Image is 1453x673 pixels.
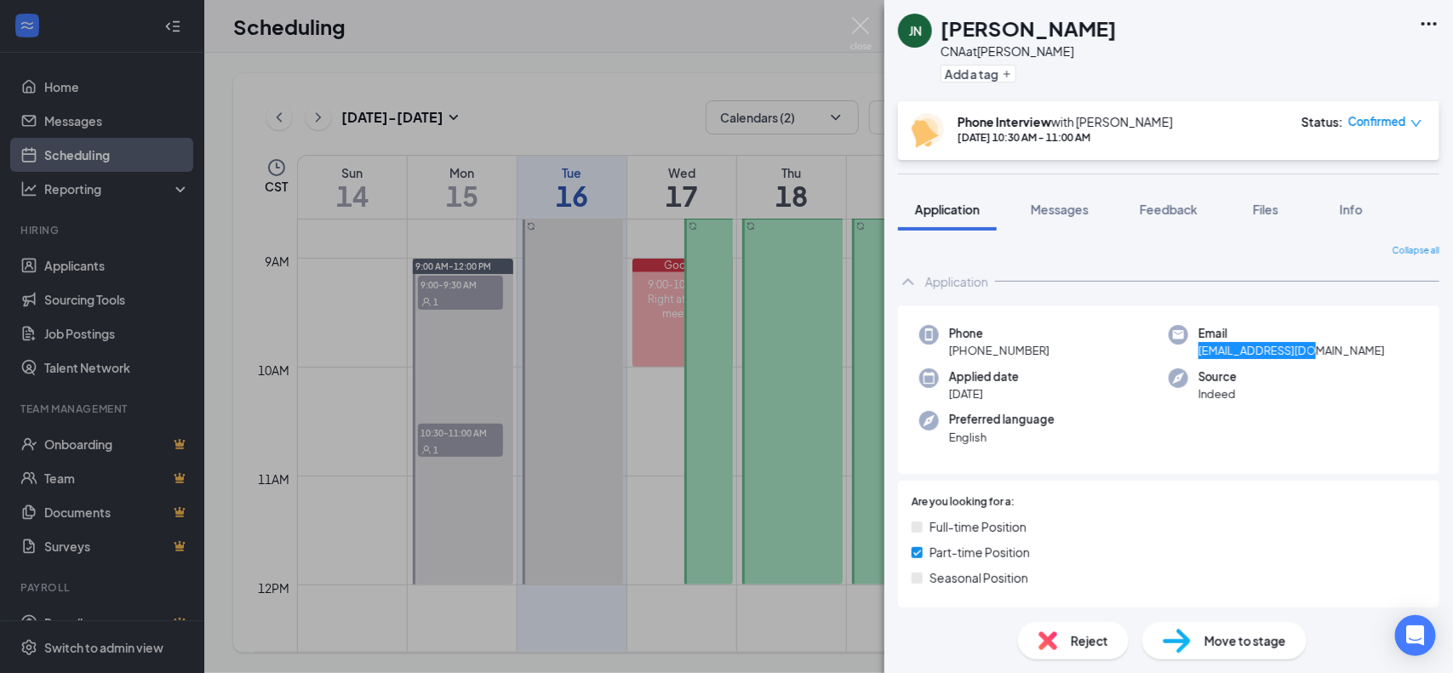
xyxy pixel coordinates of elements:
[949,368,1019,385] span: Applied date
[1393,244,1439,258] span: Collapse all
[1253,202,1279,217] span: Files
[949,411,1055,428] span: Preferred language
[949,385,1019,402] span: [DATE]
[1031,202,1089,217] span: Messages
[1140,202,1198,217] span: Feedback
[941,14,1117,43] h1: [PERSON_NAME]
[941,65,1016,83] button: PlusAdd a tag
[925,273,988,290] div: Application
[909,22,922,39] div: JN
[949,325,1050,342] span: Phone
[949,342,1050,359] span: [PHONE_NUMBER]
[958,114,1051,129] b: Phone Interview
[1198,325,1385,342] span: Email
[949,429,1055,446] span: English
[1410,117,1422,129] span: down
[1419,14,1439,34] svg: Ellipses
[1071,631,1108,650] span: Reject
[941,43,1117,60] div: CNA at [PERSON_NAME]
[1348,113,1406,130] span: Confirmed
[1002,69,1012,79] svg: Plus
[1301,113,1343,130] div: Status :
[912,494,1015,510] span: Are you looking for a:
[1204,631,1286,650] span: Move to stage
[958,130,1173,145] div: [DATE] 10:30 AM - 11:00 AM
[930,543,1030,562] span: Part-time Position
[1395,615,1436,656] div: Open Intercom Messenger
[1198,368,1237,385] span: Source
[1198,385,1237,402] span: Indeed
[930,517,1027,536] span: Full-time Position
[1198,342,1385,359] span: [EMAIL_ADDRESS][DOMAIN_NAME]
[930,568,1028,587] span: Seasonal Position
[898,271,918,292] svg: ChevronUp
[915,202,980,217] span: Application
[958,113,1173,130] div: with [PERSON_NAME]
[1340,202,1363,217] span: Info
